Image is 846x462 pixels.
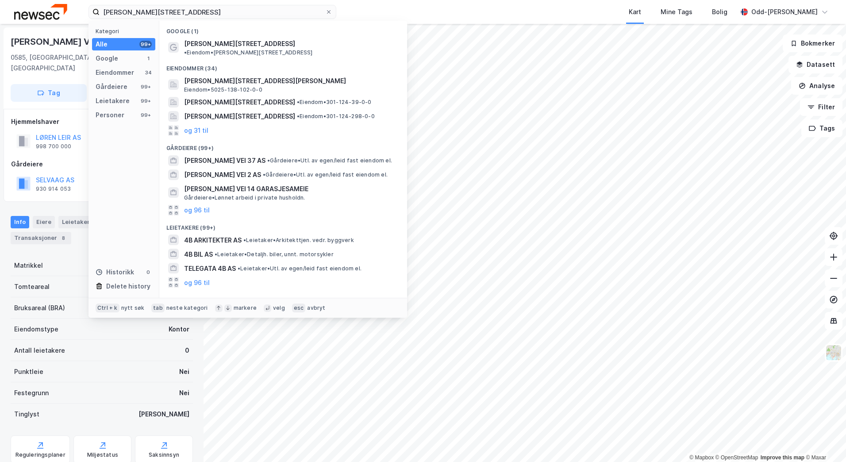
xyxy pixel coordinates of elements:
span: [PERSON_NAME][STREET_ADDRESS] [184,111,295,122]
div: Antall leietakere [14,345,65,356]
div: Historikk [96,267,134,277]
div: 8 [59,234,68,243]
div: Leietakere [96,96,130,106]
div: 0 [145,269,152,276]
div: Gårdeiere [96,81,127,92]
div: Eiendommer (34) [159,58,407,74]
div: Info [11,216,29,228]
div: tab [151,304,165,312]
div: 1 [145,55,152,62]
div: Google [96,53,118,64]
a: Mapbox [689,454,714,461]
span: [PERSON_NAME][STREET_ADDRESS] [184,97,295,108]
span: • [184,49,187,56]
button: Bokmerker [783,35,842,52]
div: 99+ [139,41,152,48]
div: velg [273,304,285,312]
div: Alle [96,39,108,50]
div: 998 700 000 [36,143,71,150]
iframe: Chat Widget [802,420,846,462]
span: Leietaker • Utl. av egen/leid fast eiendom el. [238,265,361,272]
button: Tags [801,119,842,137]
div: Bolig [712,7,727,17]
span: [PERSON_NAME] VEI 14 GARASJESAMEIE [184,184,396,194]
div: esc [292,304,306,312]
button: Datasett [788,56,842,73]
div: Festegrunn [14,388,49,398]
span: Eiendom • 301-124-39-0-0 [297,99,372,106]
div: Reguleringsplaner [15,451,65,458]
div: Matrikkel [14,260,43,271]
div: Nei [179,366,189,377]
span: • [238,265,240,272]
div: Punktleie [14,366,43,377]
span: Leietaker • Detaljh. biler, unnt. motorsykler [215,251,334,258]
div: Google (1) [159,21,407,37]
div: [PERSON_NAME] Vei 4a [11,35,112,49]
div: 34 [145,69,152,76]
div: markere [234,304,257,312]
div: 930 914 053 [36,185,71,192]
span: Leietaker • Arkitekttjen. vedr. byggverk [243,237,354,244]
div: Leietakere (99+) [159,217,407,233]
span: • [243,237,246,243]
div: avbryt [307,304,325,312]
span: [PERSON_NAME] VEI 37 AS [184,155,265,166]
div: Kart [629,7,641,17]
div: Odd-[PERSON_NAME] [751,7,818,17]
span: Eiendom • 5025-138-102-0-0 [184,86,262,93]
span: Gårdeiere • Utl. av egen/leid fast eiendom el. [263,171,388,178]
span: [PERSON_NAME] VEI 2 AS [184,169,261,180]
span: Gårdeiere • Utl. av egen/leid fast eiendom el. [267,157,392,164]
div: Kontrollprogram for chat [802,420,846,462]
img: Z [825,344,842,361]
div: Tinglyst [14,409,39,420]
a: OpenStreetMap [715,454,758,461]
div: Personer [96,110,124,120]
div: neste kategori [166,304,208,312]
div: 99+ [139,83,152,90]
span: Eiendom • [PERSON_NAME][STREET_ADDRESS] [184,49,313,56]
span: 4B BIL AS [184,249,213,260]
div: Miljøstatus [87,451,118,458]
input: Søk på adresse, matrikkel, gårdeiere, leietakere eller personer [100,5,325,19]
span: Eiendom • 301-124-298-0-0 [297,113,375,120]
div: Gårdeiere (99+) [159,138,407,154]
button: og 31 til [184,125,208,136]
img: newsec-logo.f6e21ccffca1b3a03d2d.png [14,4,67,19]
span: • [297,113,300,119]
a: Improve this map [761,454,804,461]
span: TELEGATA 4B AS [184,263,236,274]
div: Delete history [106,281,150,292]
div: Saksinnsyn [149,451,179,458]
div: [PERSON_NAME] [138,409,189,420]
div: 0585, [GEOGRAPHIC_DATA], [GEOGRAPHIC_DATA] [11,52,123,73]
span: • [215,251,217,258]
span: Gårdeiere • Lønnet arbeid i private husholdn. [184,194,305,201]
div: Nei [179,388,189,398]
div: Kontor [169,324,189,335]
div: 0 [185,345,189,356]
div: 99+ [139,112,152,119]
div: Kategori [96,28,155,35]
span: 4B ARKITEKTER AS [184,235,242,246]
button: Tag [11,84,87,102]
div: Eiere [33,216,55,228]
div: 99+ [139,97,152,104]
span: • [267,157,270,164]
div: Eiendommer [96,67,134,78]
div: Gårdeiere [11,159,192,169]
button: og 96 til [184,205,210,216]
span: • [297,99,300,105]
button: Analyse [791,77,842,95]
div: nytt søk [121,304,145,312]
div: Transaksjoner [11,232,71,244]
div: Personer (99+) [159,289,407,305]
span: [PERSON_NAME][STREET_ADDRESS][PERSON_NAME] [184,76,396,86]
span: [PERSON_NAME][STREET_ADDRESS] [184,38,295,49]
div: Mine Tags [661,7,692,17]
div: Bruksareal (BRA) [14,303,65,313]
button: og 96 til [184,277,210,288]
div: Tomteareal [14,281,50,292]
div: Ctrl + k [96,304,119,312]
